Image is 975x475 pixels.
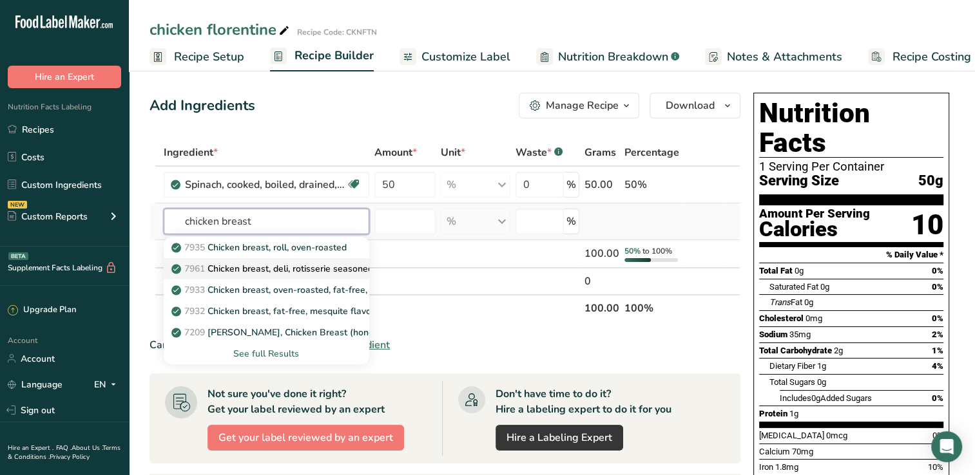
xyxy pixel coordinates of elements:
span: 1g [817,361,826,371]
div: Don't have time to do it? Hire a labeling expert to do it for you [496,386,671,417]
div: chicken florentine [150,18,292,41]
span: Customize Label [421,48,510,66]
span: 1.8mg [775,462,798,472]
div: Amount Per Serving [759,208,870,220]
th: 100.00 [582,294,622,321]
span: [MEDICAL_DATA] [759,431,824,440]
span: 50g [918,173,943,189]
p: [PERSON_NAME], Chicken Breast (honey glazed) [174,326,412,339]
i: Trans [769,297,791,307]
section: % Daily Value * [759,247,943,263]
span: Saturated Fat [769,282,818,292]
span: 7209 [184,326,205,339]
span: 50% [624,246,641,256]
span: Notes & Attachments [727,48,842,66]
div: 10 [911,208,943,242]
span: Nutrition Breakdown [558,48,668,66]
a: 7932Chicken breast, fat-free, mesquite flavor, sliced [164,301,369,322]
span: Grams [584,145,616,160]
span: 0g [811,393,820,403]
a: Terms & Conditions . [8,443,121,461]
span: 0g [820,282,829,292]
span: 0mcg [826,431,847,440]
a: Hire an Expert . [8,443,53,452]
span: 35mg [789,330,811,339]
a: Notes & Attachments [705,42,842,71]
p: Chicken breast, roll, oven-roasted [174,241,347,254]
div: Manage Recipe [546,98,619,113]
span: Recipe Builder [294,47,374,64]
span: 1% [932,346,943,355]
a: Hire a Labeling Expert [496,425,623,451]
a: 7933Chicken breast, oven-roasted, fat-free, sliced [164,279,369,301]
span: Serving Size [759,173,839,189]
span: Total Sugars [769,377,815,387]
span: 0% [932,393,943,403]
div: 50.00 [584,177,619,192]
span: 0% [932,313,943,323]
span: Recipe Setup [174,48,244,66]
span: 0mg [806,313,822,323]
span: 2g [834,346,843,355]
div: See full Results [164,343,369,364]
span: 0% [932,282,943,292]
span: 7961 [184,263,205,275]
span: 7933 [184,284,205,296]
p: Chicken breast, deli, rotisserie seasoned, sliced, prepackaged [174,262,459,275]
div: Recipe Code: CKNFTN [297,26,377,38]
span: Cholesterol [759,313,804,323]
span: Unit [441,145,465,160]
span: Percentage [624,145,679,160]
a: 7209[PERSON_NAME], Chicken Breast (honey glazed) [164,322,369,343]
span: Fat [769,297,802,307]
span: 0% [932,266,943,275]
span: Recipe Costing [893,48,971,66]
span: 2% [932,330,943,339]
h1: Nutrition Facts [759,98,943,158]
input: Add Ingredient [164,209,369,234]
div: Waste [516,145,563,160]
p: Chicken breast, fat-free, mesquite flavor, sliced [174,304,403,318]
span: 70mg [792,447,813,456]
span: 0% [932,431,943,440]
span: 7935 [184,241,205,254]
div: 0 [584,274,619,289]
span: Includes Added Sugars [780,393,872,403]
a: 7935Chicken breast, roll, oven-roasted [164,237,369,258]
a: Privacy Policy [50,452,90,461]
button: Download [650,93,740,118]
span: Total Carbohydrate [759,346,832,355]
span: 4% [932,361,943,371]
div: Open Intercom Messenger [931,431,962,462]
div: 1 Serving Per Container [759,160,943,173]
a: Language [8,373,63,396]
th: Net Totals [161,294,582,321]
button: Manage Recipe [519,93,639,118]
span: Dietary Fiber [769,361,815,371]
p: Chicken breast, oven-roasted, fat-free, sliced [174,283,394,297]
span: Iron [759,462,773,472]
a: About Us . [72,443,102,452]
div: Can't find your ingredient? [150,337,740,353]
span: Download [666,98,715,113]
span: Total Fat [759,266,793,275]
span: 0g [795,266,804,275]
a: Nutrition Breakdown [536,42,679,71]
button: Get your label reviewed by an expert [208,425,404,451]
div: Calories [759,220,870,239]
div: Spinach, cooked, boiled, drained, without salt [185,177,346,192]
a: Customize Label [400,42,510,71]
a: Recipe Builder [270,41,374,72]
div: EN [94,377,121,392]
span: Amount [374,145,417,160]
a: Recipe Setup [150,42,244,71]
div: Not sure you've done it right? Get your label reviewed by an expert [208,386,385,417]
span: Sodium [759,330,787,339]
span: Calcium [759,447,790,456]
div: See full Results [174,347,359,360]
span: Get your label reviewed by an expert [218,430,393,445]
div: BETA [8,252,28,260]
a: FAQ . [56,443,72,452]
span: to 100% [642,246,672,256]
div: Upgrade Plan [8,304,76,317]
